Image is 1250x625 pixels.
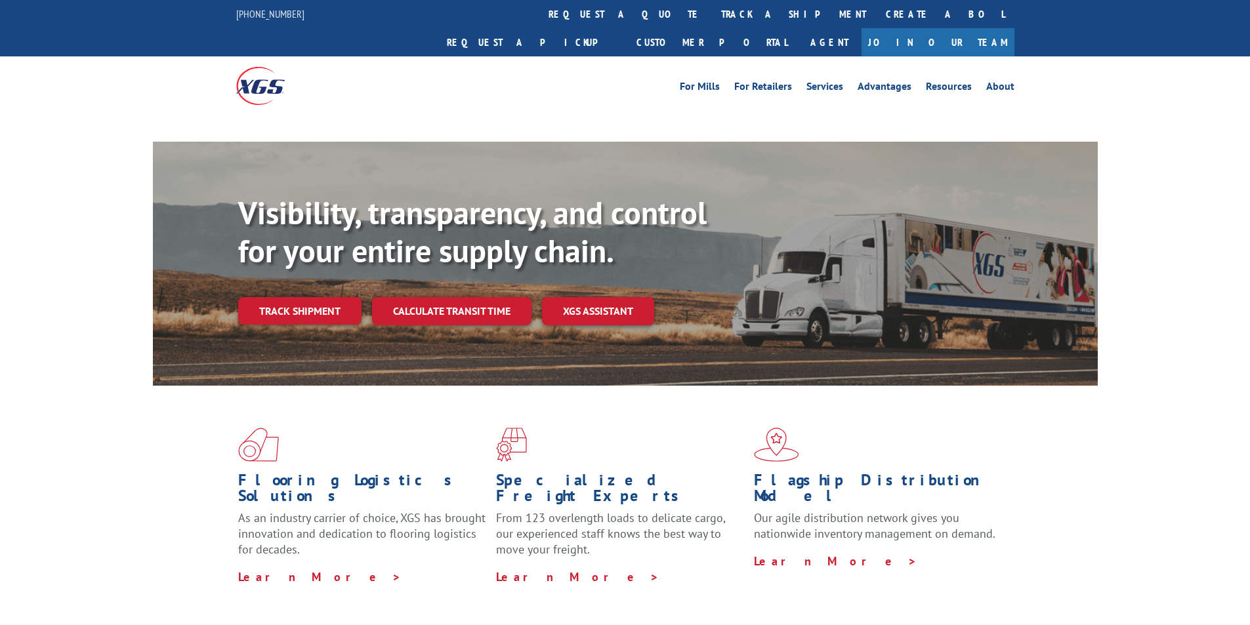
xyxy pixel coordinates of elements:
h1: Flagship Distribution Model [754,472,1002,510]
a: Request a pickup [437,28,627,56]
img: xgs-icon-flagship-distribution-model-red [754,428,799,462]
a: Advantages [858,81,911,96]
a: Join Our Team [862,28,1014,56]
p: From 123 overlength loads to delicate cargo, our experienced staff knows the best way to move you... [496,510,744,569]
a: For Retailers [734,81,792,96]
a: Learn More > [238,569,402,584]
a: XGS ASSISTANT [542,297,654,325]
span: As an industry carrier of choice, XGS has brought innovation and dedication to flooring logistics... [238,510,486,557]
a: For Mills [680,81,720,96]
b: Visibility, transparency, and control for your entire supply chain. [238,192,707,271]
img: xgs-icon-total-supply-chain-intelligence-red [238,428,279,462]
a: Services [806,81,843,96]
a: Calculate transit time [372,297,531,325]
a: Agent [797,28,862,56]
a: Learn More > [754,554,917,569]
a: Learn More > [496,569,659,584]
h1: Flooring Logistics Solutions [238,472,486,510]
a: [PHONE_NUMBER] [236,7,304,20]
span: Our agile distribution network gives you nationwide inventory management on demand. [754,510,995,541]
a: Resources [926,81,972,96]
a: Track shipment [238,297,362,325]
img: xgs-icon-focused-on-flooring-red [496,428,527,462]
h1: Specialized Freight Experts [496,472,744,510]
a: About [986,81,1014,96]
a: Customer Portal [627,28,797,56]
